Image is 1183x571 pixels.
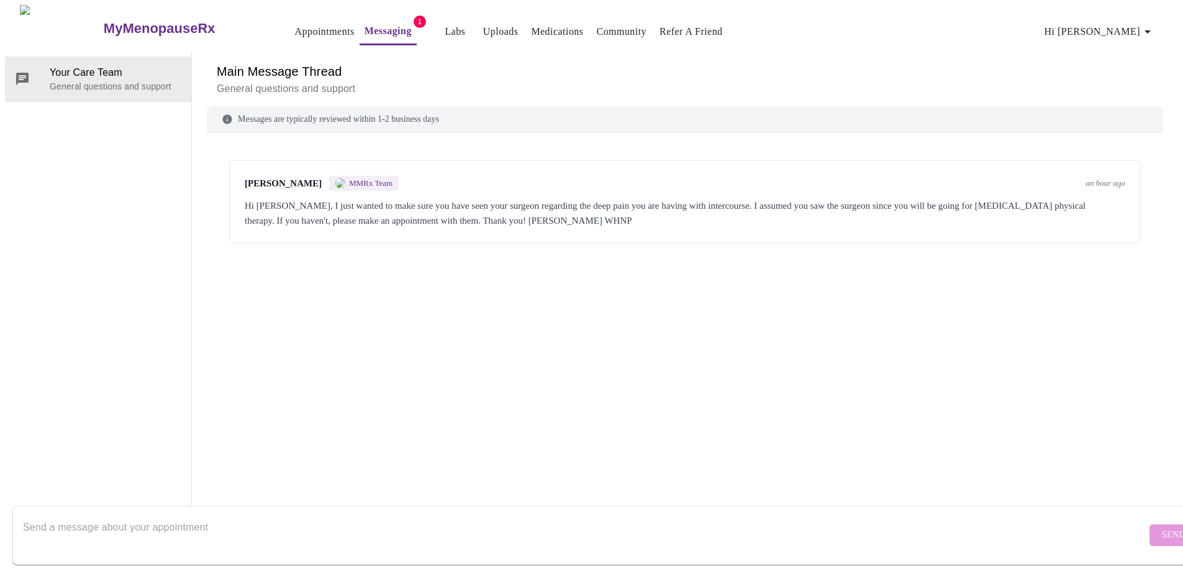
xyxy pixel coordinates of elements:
span: an hour ago [1086,178,1125,188]
button: Labs [435,19,475,44]
a: Community [597,23,647,40]
a: Labs [445,23,465,40]
button: Uploads [478,19,524,44]
button: Refer a Friend [655,19,728,44]
button: Appointments [290,19,360,44]
h3: MyMenopauseRx [104,21,215,37]
div: Your Care TeamGeneral questions and support [5,57,191,101]
button: Medications [526,19,588,44]
a: Uploads [483,23,519,40]
h6: Main Message Thread [217,62,1153,81]
textarea: Send a message about your appointment [23,515,1146,555]
img: MyMenopauseRx Logo [20,5,102,52]
a: Medications [531,23,583,40]
a: MyMenopauseRx [102,7,265,50]
span: Hi [PERSON_NAME] [1045,23,1155,40]
img: MMRX [335,178,345,188]
span: 1 [414,16,426,28]
div: Hi [PERSON_NAME], I just wanted to make sure you have seen your surgeon regarding the deep pain y... [245,198,1125,228]
a: Refer a Friend [659,23,723,40]
a: Messaging [365,22,412,40]
button: Community [592,19,652,44]
p: General questions and support [50,80,181,93]
span: Your Care Team [50,65,181,80]
div: Messages are typically reviewed within 1-2 business days [207,106,1163,133]
a: Appointments [295,23,355,40]
span: [PERSON_NAME] [245,178,322,189]
button: Messaging [360,19,417,45]
p: General questions and support [217,81,1153,96]
button: Hi [PERSON_NAME] [1040,19,1160,44]
span: MMRx Team [349,178,392,188]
